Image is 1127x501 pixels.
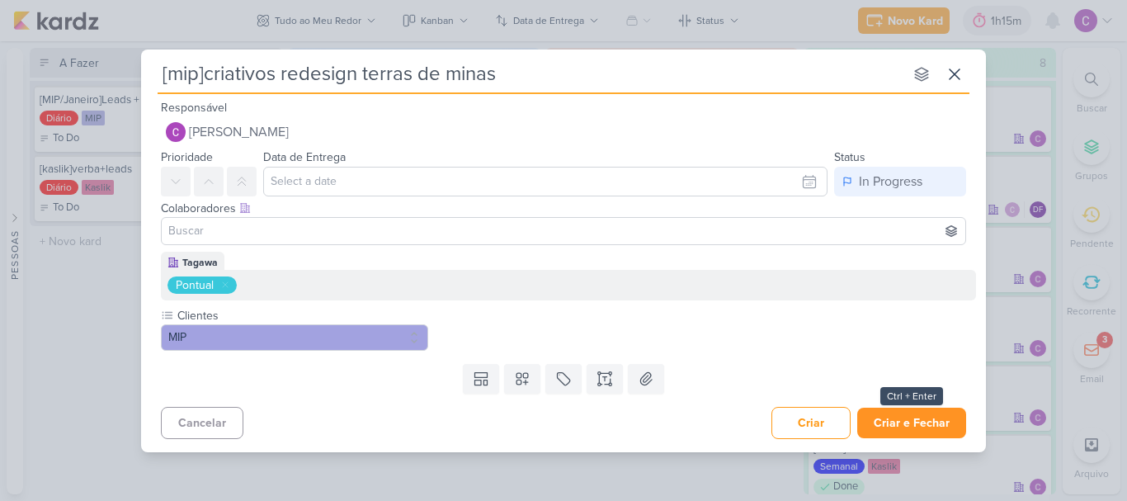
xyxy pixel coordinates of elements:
button: In Progress [834,167,966,196]
div: In Progress [859,172,922,191]
button: Criar e Fechar [857,408,966,438]
div: Tagawa [182,255,218,270]
input: Buscar [165,221,962,241]
input: Kard Sem Título [158,59,903,89]
input: Select a date [263,167,828,196]
button: Cancelar [161,407,243,439]
label: Data de Entrega [263,150,346,164]
img: Carlos Lima [166,122,186,142]
div: Ctrl + Enter [880,387,943,405]
div: Colaboradores [161,200,966,217]
button: Criar [771,407,851,439]
label: Clientes [176,307,428,324]
div: Pontual [176,276,214,294]
span: [PERSON_NAME] [189,122,289,142]
label: Status [834,150,865,164]
label: Responsável [161,101,227,115]
button: MIP [161,324,428,351]
label: Prioridade [161,150,213,164]
button: [PERSON_NAME] [161,117,966,147]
